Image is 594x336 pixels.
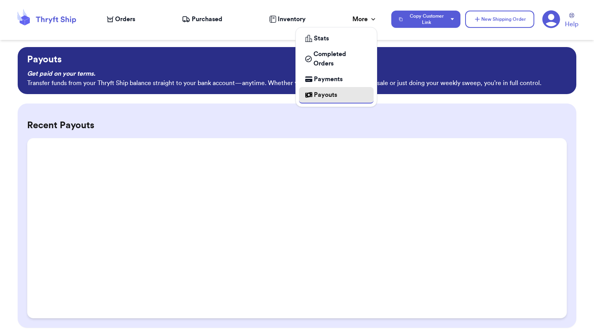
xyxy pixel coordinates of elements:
[115,15,135,24] span: Orders
[465,11,534,28] button: New Shipping Order
[565,20,578,29] span: Help
[182,15,222,24] a: Purchased
[299,46,374,71] a: Completed Orders
[352,15,377,24] div: More
[391,11,460,28] button: Copy Customer Link
[27,53,566,66] p: Payouts
[269,15,306,24] a: Inventory
[299,31,374,46] a: Stats
[27,69,566,78] p: Get paid on your terms.
[314,90,337,100] span: Payouts
[107,15,135,24] a: Orders
[35,146,558,312] iframe: stripe-connect-ui-layer-stripe-connect-payouts
[278,15,306,24] span: Inventory
[299,87,374,104] a: Payouts
[27,78,566,88] p: Transfer funds from your Thryft Ship balance straight to your bank account—anytime. Whether you'r...
[299,71,374,87] a: Payments
[313,49,367,68] span: Completed Orders
[27,119,566,132] h2: Recent Payouts
[314,34,329,43] span: Stats
[192,15,222,24] span: Purchased
[565,13,578,29] a: Help
[314,74,343,84] span: Payments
